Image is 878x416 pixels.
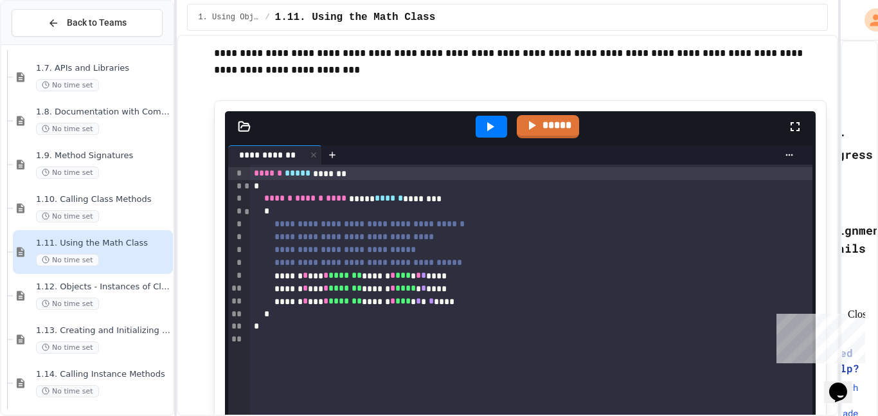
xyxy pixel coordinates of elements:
span: 1.8. Documentation with Comments and Preconditions [36,107,170,118]
span: No time set [36,79,99,91]
span: 1.13. Creating and Initializing Objects: Constructors [36,325,170,336]
span: 1.9. Method Signatures [36,150,170,161]
div: Chat with us now!Close [5,5,89,82]
span: No time set [36,210,99,222]
span: No time set [36,298,99,310]
iframe: chat widget [824,365,865,403]
button: Back to Teams [12,9,163,37]
span: No time set [36,341,99,354]
span: / [265,12,269,23]
iframe: chat widget [771,309,865,363]
span: 1.12. Objects - Instances of Classes [36,282,170,293]
span: 1. Using Objects and Methods [198,12,260,23]
span: 1.7. APIs and Libraries [36,63,170,74]
span: 1.11. Using the Math Class [36,238,170,249]
span: 1.11. Using the Math Class [275,10,436,25]
span: No time set [36,385,99,397]
span: Back to Teams [67,16,127,30]
span: No time set [36,167,99,179]
span: No time set [36,123,99,135]
span: No time set [36,254,99,266]
span: 1.14. Calling Instance Methods [36,369,170,380]
span: 1.10. Calling Class Methods [36,194,170,205]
